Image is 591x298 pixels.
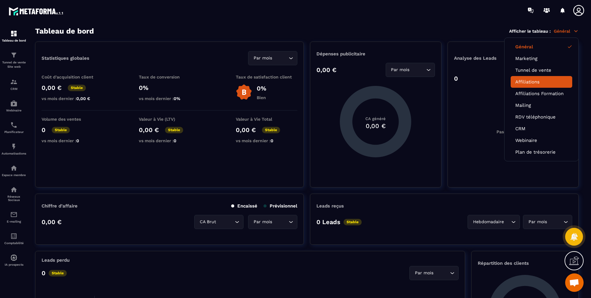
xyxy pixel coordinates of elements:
[42,203,78,209] p: Chiffre d’affaire
[478,260,572,266] p: Répartition des clients
[42,269,46,277] p: 0
[2,241,26,245] p: Comptabilité
[273,219,287,225] input: Search for option
[454,75,458,82] p: 0
[2,109,26,112] p: Webinaire
[76,138,79,143] span: 0
[42,55,89,61] p: Statistiques globales
[42,126,46,134] p: 0
[10,164,18,172] img: automations
[523,215,572,229] div: Search for option
[435,270,448,276] input: Search for option
[248,215,297,229] div: Search for option
[2,130,26,134] p: Planificateur
[10,211,18,218] img: email
[2,87,26,91] p: CRM
[515,44,568,50] a: Général
[2,95,26,117] a: automationsautomationsWebinaire
[271,138,273,143] span: 0
[139,84,200,91] p: 0%
[68,85,86,91] p: Stable
[252,219,273,225] span: Par mois
[42,257,70,263] p: Leads perdu
[565,273,584,292] div: Ouvrir le chat
[2,60,26,69] p: Tunnel de vente Site web
[2,39,26,42] p: Tableau de bord
[409,266,459,280] div: Search for option
[257,85,266,92] p: 0%
[139,96,200,101] p: vs mois dernier :
[2,25,26,47] a: formationformationTableau de bord
[42,96,103,101] p: vs mois dernier :
[515,103,568,108] a: Mailing
[236,117,297,122] p: Valeur à Vie Total
[2,138,26,160] a: automationsautomationsAutomatisations
[257,95,266,100] p: Bien
[174,138,176,143] span: 0
[505,219,510,225] input: Search for option
[2,152,26,155] p: Automatisations
[472,219,505,225] span: Hebdomadaire
[10,30,18,37] img: formation
[515,91,568,96] a: Affiliations Formation
[515,149,568,155] a: Plan de trésorerie
[262,127,280,133] p: Stable
[42,138,103,143] p: vs mois dernier :
[42,84,62,91] p: 0,00 €
[316,51,435,57] p: Dépenses publicitaire
[468,215,520,229] div: Search for option
[2,173,26,177] p: Espace membre
[10,100,18,107] img: automations
[413,270,435,276] span: Par mois
[198,219,217,225] span: CA Brut
[316,66,336,74] p: 0,00 €
[2,181,26,206] a: social-networksocial-networkRéseaux Sociaux
[9,6,64,17] img: logo
[554,28,579,34] p: Général
[165,127,183,133] p: Stable
[2,220,26,223] p: E-mailing
[316,203,344,209] p: Leads reçus
[273,55,287,62] input: Search for option
[139,126,159,134] p: 0,00 €
[42,74,103,79] p: Coût d'acquisition client
[252,55,273,62] span: Par mois
[390,66,411,73] span: Par mois
[10,232,18,240] img: accountant
[2,263,26,266] p: IA prospects
[2,47,26,74] a: formationformationTunnel de vente Site web
[10,143,18,150] img: automations
[139,138,200,143] p: vs mois dernier :
[515,114,568,120] a: RDV téléphonique
[76,96,90,101] span: 0,00 €
[139,74,200,79] p: Taux de conversion
[2,160,26,181] a: automationsautomationsEspace membre
[236,138,297,143] p: vs mois dernier :
[49,270,67,276] p: Stable
[42,218,62,226] p: 0,00 €
[2,117,26,138] a: schedulerschedulerPlanificateur
[248,51,297,65] div: Search for option
[10,254,18,261] img: automations
[515,138,568,143] a: Webinaire
[194,215,243,229] div: Search for option
[263,203,297,209] p: Prévisionnel
[454,55,513,61] p: Analyse des Leads
[515,79,568,85] a: Affiliations
[236,74,297,79] p: Taux de satisfaction client
[2,74,26,95] a: formationformationCRM
[548,219,562,225] input: Search for option
[35,27,94,35] h3: Tableau de bord
[527,219,548,225] span: Par mois
[515,56,568,61] a: Marketing
[386,63,435,77] div: Search for option
[2,195,26,202] p: Réseaux Sociaux
[509,29,551,34] p: Afficher le tableau :
[10,121,18,129] img: scheduler
[316,218,340,226] p: 0 Leads
[411,66,425,73] input: Search for option
[497,129,529,134] p: Pas de données
[10,78,18,86] img: formation
[515,67,568,73] a: Tunnel de vente
[52,127,70,133] p: Stable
